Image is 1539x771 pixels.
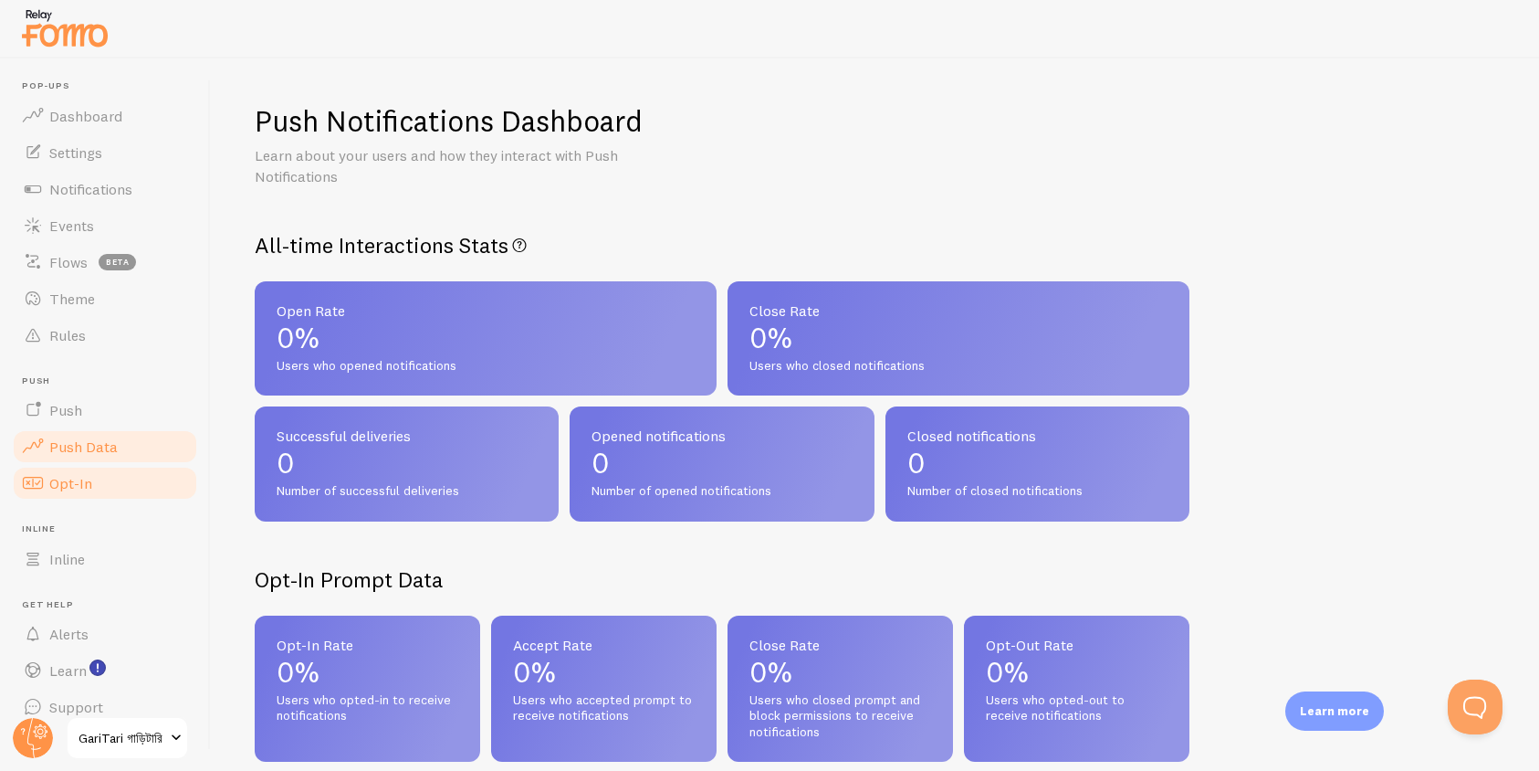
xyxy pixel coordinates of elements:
[49,143,102,162] span: Settings
[66,716,189,760] a: GariTari গাড়িটারি
[11,280,199,317] a: Theme
[89,660,106,676] svg: <p>Watch New Feature Tutorials!</p>
[907,449,1167,478] p: 0
[11,98,199,134] a: Dashboard
[255,102,643,140] h1: Push Notifications Dashboard
[1285,692,1384,731] div: Learn more
[255,145,693,187] p: Learn about your users and how they interact with Push Notifications
[11,689,199,725] a: Support
[749,358,1167,375] span: Users who closed notifications
[907,428,1167,443] span: Closed notifications
[277,658,458,687] p: 0%
[277,692,458,724] span: Users who opted-in to receive notifications
[255,565,1189,594] h2: Opt-In Prompt Data
[49,180,132,198] span: Notifications
[49,290,95,308] span: Theme
[277,428,537,443] span: Successful deliveries
[277,303,695,318] span: Open Rate
[1448,680,1502,734] iframe: Help Scout Beacon - Open
[11,317,199,354] a: Rules
[907,483,1167,500] span: Number of closed notifications
[49,253,88,271] span: Flows
[277,483,537,500] span: Number of successful deliveries
[49,107,122,125] span: Dashboard
[11,392,199,428] a: Push
[22,80,199,92] span: Pop-ups
[749,303,1167,318] span: Close Rate
[513,658,695,687] p: 0%
[49,474,92,492] span: Opt-In
[11,134,199,171] a: Settings
[49,438,118,456] span: Push Data
[49,401,82,419] span: Push
[277,358,695,375] span: Users who opened notifications
[99,254,136,270] span: beta
[11,428,199,465] a: Push Data
[11,171,199,207] a: Notifications
[749,658,931,687] p: 0%
[19,5,110,51] img: fomo-relay-logo-orange.svg
[11,616,199,652] a: Alerts
[49,217,94,235] span: Events
[11,465,199,502] a: Opt-In
[11,652,199,689] a: Learn
[986,692,1167,724] span: Users who opted-out to receive notifications
[749,692,931,741] span: Users who closed prompt and block permissions to receive notifications
[592,483,852,500] span: Number of opened notifications
[49,326,86,344] span: Rules
[49,698,103,716] span: Support
[749,638,931,652] span: Close Rate
[513,692,695,724] span: Users who accepted prompt to receive notifications
[22,523,199,535] span: Inline
[11,207,199,244] a: Events
[513,638,695,652] span: Accept Rate
[255,231,1189,259] h2: All-time Interactions Stats
[11,541,199,577] a: Inline
[749,323,1167,353] p: 0%
[49,661,87,680] span: Learn
[986,638,1167,652] span: Opt-Out Rate
[277,638,458,652] span: Opt-In Rate
[49,625,89,643] span: Alerts
[277,323,695,353] p: 0%
[277,449,537,478] p: 0
[49,550,85,568] span: Inline
[592,428,852,443] span: Opened notifications
[22,375,199,387] span: Push
[11,244,199,280] a: Flows beta
[986,658,1167,687] p: 0%
[79,727,165,749] span: GariTari গাড়িটারি
[22,599,199,611] span: Get Help
[1300,702,1369,720] p: Learn more
[592,449,852,478] p: 0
